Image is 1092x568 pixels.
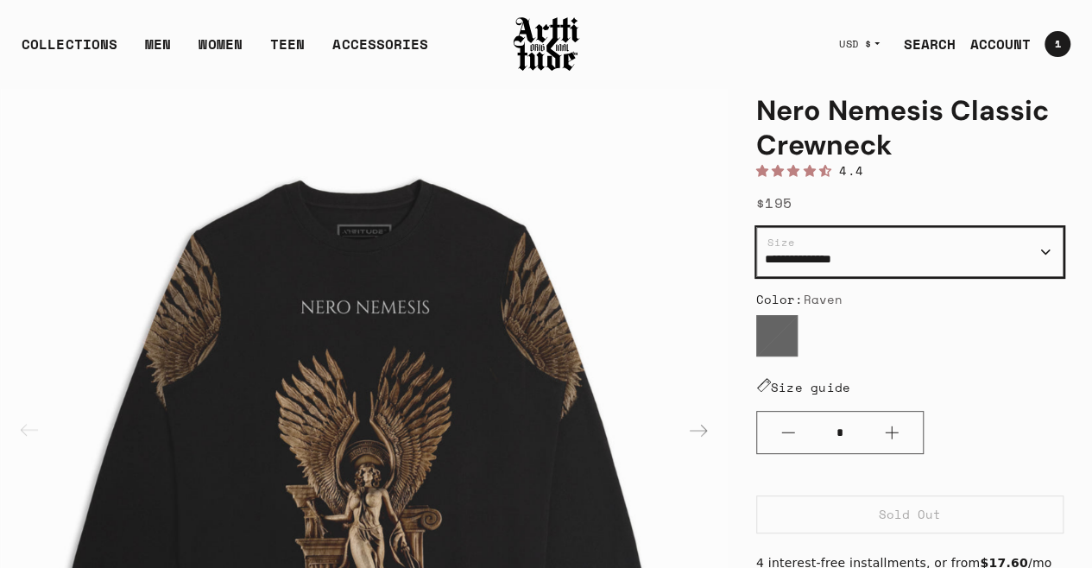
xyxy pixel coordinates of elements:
[956,27,1031,61] a: ACCOUNT
[270,34,305,68] a: TEEN
[861,412,923,453] button: Plus
[145,34,171,68] a: MEN
[756,495,1064,533] button: Sold Out
[332,34,428,68] div: ACCESSORIES
[8,34,442,68] ul: Main navigation
[839,37,872,51] span: USD $
[756,192,792,213] span: $195
[819,417,861,449] input: Quantity
[512,15,581,73] img: Arttitude
[22,34,117,68] div: COLLECTIONS
[756,378,851,396] a: Size guide
[756,93,1064,162] h1: Nero Nemesis Classic Crewneck
[1031,24,1070,64] a: Open cart
[829,25,890,63] button: USD $
[757,412,819,453] button: Minus
[839,161,863,180] span: 4.4
[803,290,843,308] span: Raven
[756,315,798,357] label: Raven
[678,410,719,451] div: Next slide
[890,27,956,61] a: SEARCH
[756,161,840,180] span: 4.40 stars
[756,291,1064,308] div: Color:
[1054,39,1060,49] span: 1
[199,34,243,68] a: WOMEN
